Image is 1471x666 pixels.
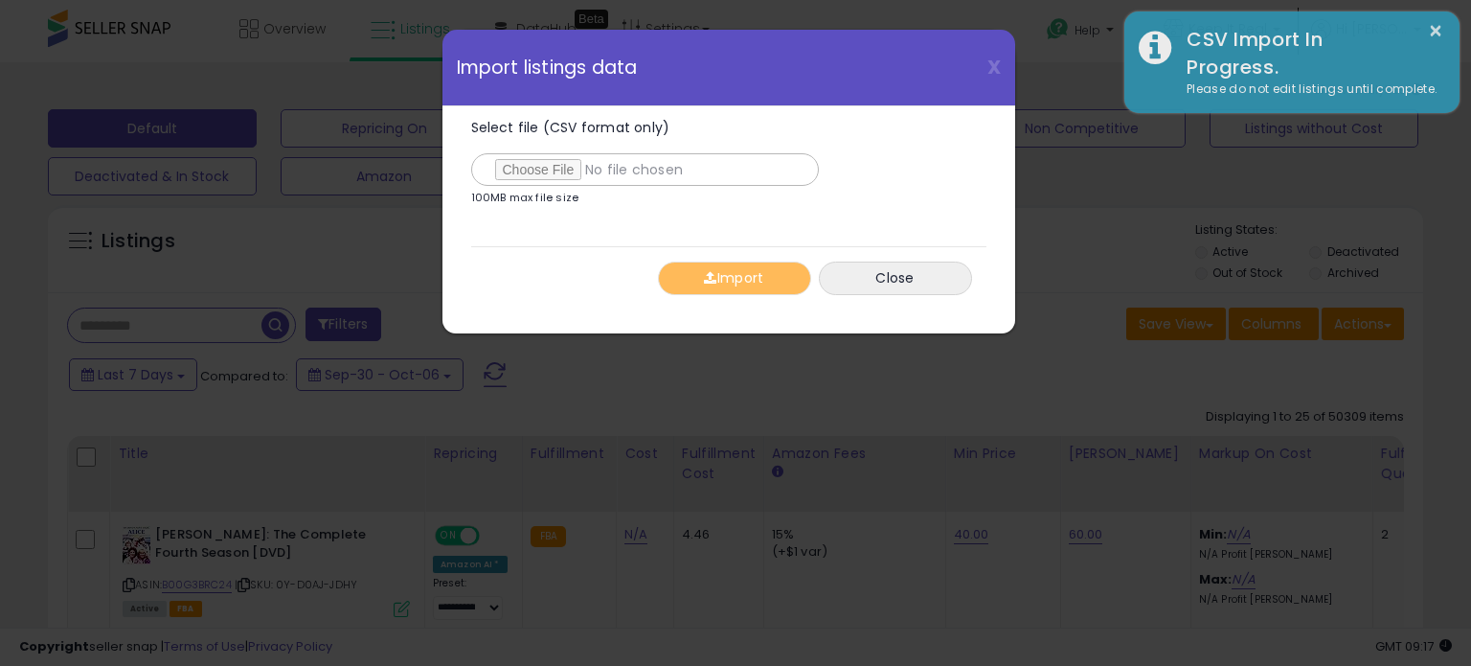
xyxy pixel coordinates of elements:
div: CSV Import In Progress. [1172,26,1445,80]
span: X [987,54,1001,80]
button: × [1428,19,1443,43]
button: Close [819,262,972,295]
span: Import listings data [457,58,638,77]
button: Import [658,262,811,295]
p: 100MB max file size [471,193,579,203]
div: Please do not edit listings until complete. [1172,80,1445,99]
span: Select file (CSV format only) [471,118,670,137]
